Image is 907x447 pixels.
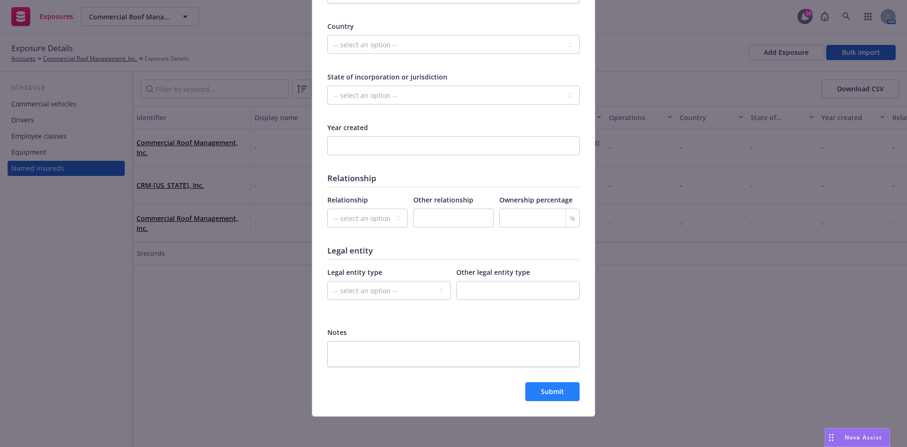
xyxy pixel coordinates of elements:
[570,213,575,223] span: %
[456,268,530,277] span: Other legal entity type
[327,72,447,81] span: State of incorporation or jurisdiction
[327,123,368,132] span: Year created
[327,22,354,31] span: Country
[499,195,573,204] span: Ownership percentage
[413,195,473,204] span: Other relationship
[327,173,580,183] h1: Relationship
[327,195,368,204] span: Relationship
[327,328,347,337] span: Notes
[327,268,382,277] span: Legal entity type
[327,245,580,255] h1: Legal entity
[825,429,837,447] div: Drag to move
[845,433,882,441] span: Nova Assist
[541,387,564,396] span: Submit
[825,428,890,447] button: Nova Assist
[525,382,580,401] button: Submit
